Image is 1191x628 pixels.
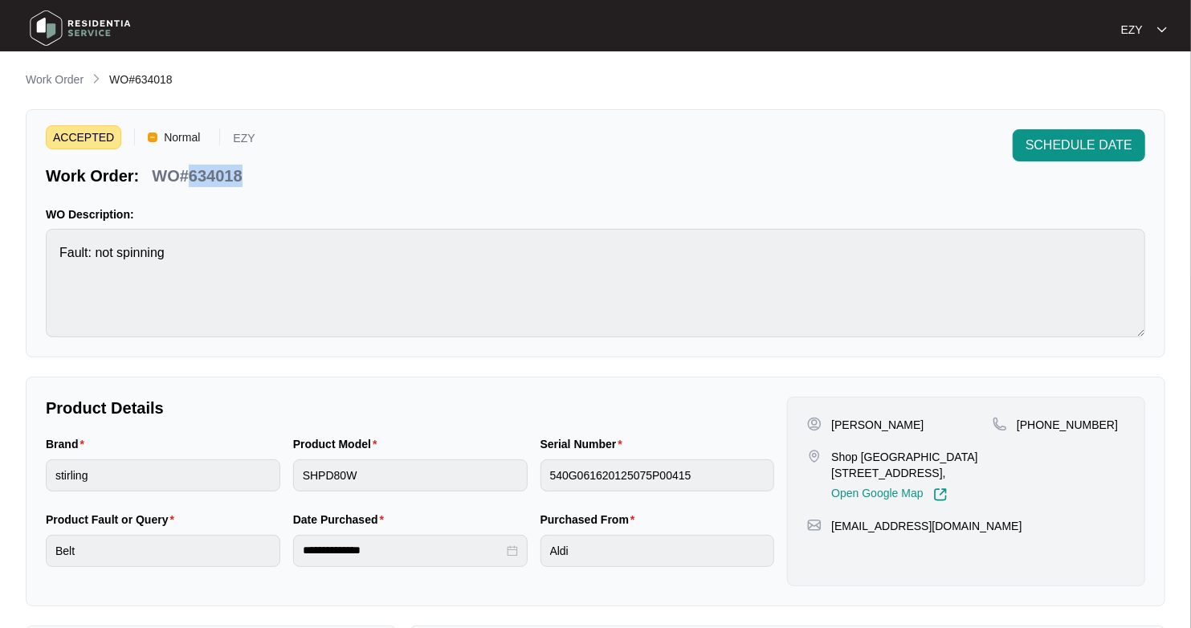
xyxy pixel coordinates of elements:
[22,71,87,89] a: Work Order
[993,417,1007,431] img: map-pin
[540,535,775,567] input: Purchased From
[1121,22,1143,38] p: EZY
[46,535,280,567] input: Product Fault or Query
[831,487,947,502] a: Open Google Map
[46,165,139,187] p: Work Order:
[233,133,255,149] p: EZY
[46,512,181,528] label: Product Fault or Query
[24,4,137,52] img: residentia service logo
[157,125,206,149] span: Normal
[1013,129,1145,161] button: SCHEDULE DATE
[46,436,91,452] label: Brand
[152,165,242,187] p: WO#634018
[46,229,1145,337] textarea: Fault: not spinning
[807,417,822,431] img: user-pin
[293,512,390,528] label: Date Purchased
[46,125,121,149] span: ACCEPTED
[1017,417,1118,433] p: [PHONE_NUMBER]
[46,459,280,491] input: Brand
[1026,136,1132,155] span: SCHEDULE DATE
[148,133,157,142] img: Vercel Logo
[293,436,384,452] label: Product Model
[540,512,642,528] label: Purchased From
[933,487,948,502] img: Link-External
[540,459,775,491] input: Serial Number
[831,518,1022,534] p: [EMAIL_ADDRESS][DOMAIN_NAME]
[293,459,528,491] input: Product Model
[831,417,924,433] p: [PERSON_NAME]
[90,72,103,85] img: chevron-right
[46,397,774,419] p: Product Details
[109,73,173,86] span: WO#634018
[807,449,822,463] img: map-pin
[46,206,1145,222] p: WO Description:
[807,518,822,532] img: map-pin
[540,436,629,452] label: Serial Number
[1157,26,1167,34] img: dropdown arrow
[831,449,993,481] p: Shop [GEOGRAPHIC_DATA][STREET_ADDRESS],
[26,71,84,88] p: Work Order
[303,542,504,559] input: Date Purchased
